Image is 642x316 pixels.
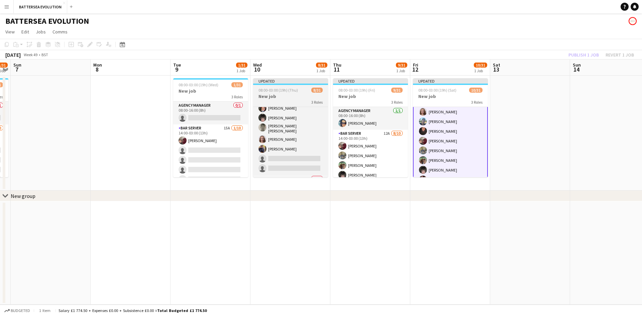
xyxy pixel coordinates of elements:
span: Sun [13,62,21,68]
div: Salary £1 774.50 + Expenses £0.00 + Subsistence £0.00 = [59,308,207,313]
div: Updated [413,78,488,84]
span: Wed [253,62,262,68]
span: Week 49 [22,52,39,57]
span: 7 [12,66,21,73]
span: 13 [492,66,500,73]
div: Updated [253,78,328,84]
button: BATTERSEA EVOLUTION [14,0,67,13]
span: 9/31 [396,63,407,68]
app-card-role: Bar Server15A1/1014:00-03:00 (13h)[PERSON_NAME] [173,124,248,234]
span: 08:00-03:00 (19h) (Sat) [418,88,456,93]
app-job-card: Updated08:00-03:00 (19h) (Sat)10/31New job3 Roles08:00-16:00 (8h) Bar Server10/1014:00-03:00 (13h... [413,78,488,177]
span: 08:00-03:00 (19h) (Wed) [179,82,218,87]
span: 3 Roles [231,94,243,99]
h3: New job [333,93,408,99]
span: 8/31 [311,88,323,93]
div: 1 Job [474,68,487,73]
div: New group [11,193,35,199]
span: Budgeted [11,308,30,313]
h1: BATTERSEA EVOLUTION [5,16,89,26]
span: 1 item [37,308,53,313]
span: 3 Roles [311,100,323,105]
span: Total Budgeted £1 774.50 [157,308,207,313]
div: 1 Job [396,68,407,73]
span: 11 [332,66,341,73]
a: Comms [50,27,70,36]
app-card-role: Bar Server10/1014:00-03:00 (13h)[PERSON_NAME][PERSON_NAME][PERSON_NAME][PERSON_NAME][PERSON_NAME]... [413,95,488,208]
a: Jobs [33,27,48,36]
span: 14 [572,66,581,73]
app-card-role: [PERSON_NAME][PERSON_NAME][PERSON_NAME][PERSON_NAME][PERSON_NAME][PERSON_NAME] [PERSON_NAME][PERS... [253,63,328,175]
h3: New job [253,93,328,99]
span: 9 [172,66,181,73]
div: Updated [333,78,408,84]
div: BST [41,52,48,57]
span: Mon [93,62,102,68]
span: 9/31 [391,88,403,93]
span: 1/31 [236,63,247,68]
div: 1 Job [316,68,327,73]
app-job-card: Updated08:00-03:00 (19h) (Fri)9/31New job3 RolesAgency Manager1/108:00-16:00 (8h)[PERSON_NAME]Bar... [333,78,408,177]
span: Edit [21,29,29,35]
app-user-avatar: Faye Hall [629,17,637,25]
span: Sat [493,62,500,68]
app-job-card: 08:00-03:00 (19h) (Wed)1/31New job3 RolesAgency Manager0/108:00-16:00 (8h) Bar Server15A1/1014:00... [173,78,248,177]
a: View [3,27,17,36]
span: Fri [413,62,418,68]
div: 1 Job [236,68,247,73]
span: 8 [92,66,102,73]
app-card-role: Agency Manager0/108:00-16:00 (8h) [173,102,248,124]
span: Comms [52,29,68,35]
span: 3 Roles [471,100,483,105]
div: [DATE] [5,51,21,58]
span: 12 [412,66,418,73]
app-job-card: Updated08:00-03:00 (19h) (Thu)8/31New job3 Roles[PERSON_NAME][PERSON_NAME][PERSON_NAME][PERSON_NA... [253,78,328,177]
span: 8/31 [316,63,327,68]
span: Sun [573,62,581,68]
app-card-role: Agency Manager1/108:00-16:00 (8h)[PERSON_NAME] [333,107,408,130]
span: 08:00-03:00 (19h) (Thu) [258,88,298,93]
a: Edit [19,27,32,36]
span: 10/31 [469,88,483,93]
span: 10/31 [474,63,487,68]
span: 10 [252,66,262,73]
span: Thu [333,62,341,68]
span: View [5,29,15,35]
h3: New job [173,88,248,94]
app-card-role: Bar Server12A8/1014:00-03:00 (13h)[PERSON_NAME][PERSON_NAME][PERSON_NAME][PERSON_NAME] [333,130,408,242]
span: 3 Roles [391,100,403,105]
span: Jobs [36,29,46,35]
span: Tue [173,62,181,68]
h3: New job [413,93,488,99]
button: Budgeted [3,307,31,314]
span: 1/31 [231,82,243,87]
span: 08:00-03:00 (19h) (Fri) [338,88,375,93]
